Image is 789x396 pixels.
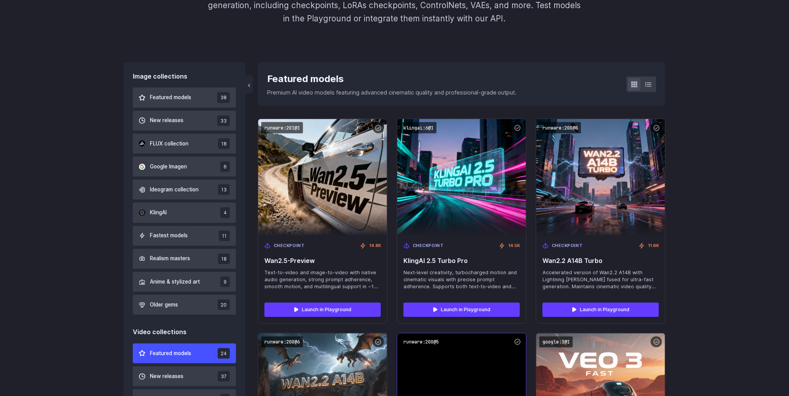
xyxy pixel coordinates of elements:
span: 11.6K [648,242,659,249]
span: 33 [217,116,230,126]
code: runware:200@6 [261,336,303,348]
span: Checkpoint [552,242,583,249]
button: Fastest models 11 [133,226,236,246]
code: google:3@1 [539,336,573,348]
button: New releases 37 [133,366,236,386]
span: Checkpoint [413,242,444,249]
div: Image collections [133,72,236,82]
span: 13 [218,184,230,195]
button: Google Imagen 6 [133,157,236,177]
span: Wan2.5-Preview [264,257,381,265]
span: 18 [218,138,230,149]
div: Featured models [267,72,517,86]
span: Accelerated version of Wan2.2 A14B with Lightning [PERSON_NAME] fused for ultra-fast generation. ... [542,269,659,290]
span: 9 [220,277,230,287]
span: 18 [218,254,230,264]
span: 24 [218,348,230,359]
a: Launch in Playground [542,303,659,317]
span: KlingAI [150,209,167,217]
span: Realism masters [150,254,190,263]
span: 38 [217,92,230,103]
span: Anime & stylized art [150,278,200,286]
button: KlingAI 4 [133,203,236,223]
span: Older gems [150,301,178,309]
code: runware:200@5 [400,336,442,348]
button: Anime & stylized art 9 [133,272,236,292]
span: New releases [150,372,183,381]
span: Next‑level creativity, turbocharged motion and cinematic visuals with precise prompt adherence. S... [403,269,520,290]
button: Older gems 20 [133,295,236,315]
span: 14.5K [508,242,520,249]
a: Launch in Playground [264,303,381,317]
span: Checkpoint [274,242,305,249]
span: FLUX collection [150,140,188,148]
span: 4 [220,207,230,218]
span: New releases [150,116,183,125]
span: Fastest models [150,231,188,240]
span: Featured models [150,349,191,358]
div: Video collections [133,327,236,337]
span: 37 [218,371,230,382]
img: KlingAI 2.5 Turbo Pro [397,119,526,236]
button: FLUX collection 18 [133,134,236,154]
code: runware:201@1 [261,122,303,133]
button: Realism masters 18 [133,249,236,269]
button: Featured models 38 [133,88,236,107]
span: KlingAI 2.5 Turbo Pro [403,257,520,265]
code: runware:200@8 [539,122,581,133]
img: Wan2.5-Preview [258,119,387,236]
span: Ideogram collection [150,186,199,194]
span: Wan2.2 A14B Turbo [542,257,659,265]
button: New releases 33 [133,111,236,131]
p: Premium AI video models featuring advanced cinematic quality and professional-grade output. [267,88,517,97]
code: klingai:6@1 [400,122,437,133]
span: Featured models [150,93,191,102]
span: 11 [219,231,230,241]
span: Text-to-video and image-to-video with native audio generation, strong prompt adherence, smooth mo... [264,269,381,290]
span: 20 [218,300,230,310]
button: Featured models 24 [133,343,236,363]
button: Ideogram collection 13 [133,180,236,200]
span: 14.8K [369,242,381,249]
button: ‹ [245,75,253,94]
a: Launch in Playground [403,303,520,317]
span: Google Imagen [150,163,187,171]
span: 6 [220,161,230,172]
img: Wan2.2 A14B Turbo [536,119,665,236]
